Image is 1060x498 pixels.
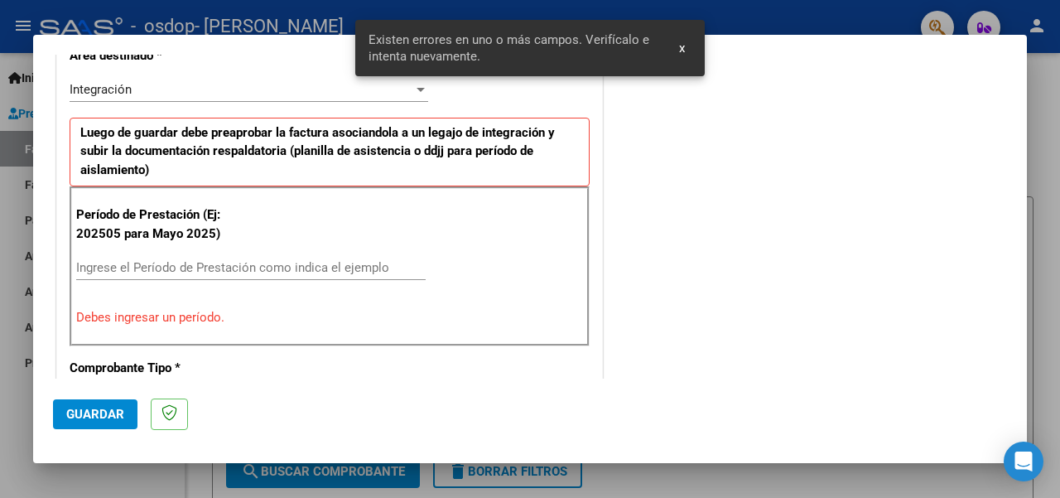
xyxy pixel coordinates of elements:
span: x [679,41,685,56]
span: Integración [70,82,132,97]
span: Guardar [66,407,124,422]
p: Debes ingresar un período. [76,308,583,327]
button: x [666,33,698,63]
button: Guardar [53,399,137,429]
p: Período de Prestación (Ej: 202505 para Mayo 2025) [76,205,229,243]
p: Comprobante Tipo * [70,359,225,378]
span: Existen errores en uno o más campos. Verifícalo e intenta nuevamente. [369,31,659,65]
strong: Luego de guardar debe preaprobar la factura asociandola a un legajo de integración y subir la doc... [80,125,555,177]
div: Open Intercom Messenger [1004,442,1043,481]
p: Area destinado * [70,46,225,65]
